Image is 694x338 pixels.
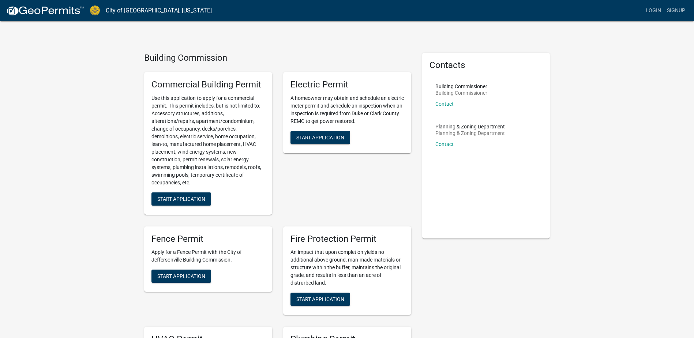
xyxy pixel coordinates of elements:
[157,196,205,202] span: Start Application
[151,94,265,187] p: Use this application to apply for a commercial permit. This permit includes, but is not limited t...
[435,124,505,129] p: Planning & Zoning Department
[151,234,265,244] h5: Fence Permit
[435,141,454,147] a: Contact
[296,134,344,140] span: Start Application
[144,53,411,63] h4: Building Commission
[290,131,350,144] button: Start Application
[435,101,454,107] a: Contact
[296,296,344,302] span: Start Application
[664,4,688,18] a: Signup
[106,4,212,17] a: City of [GEOGRAPHIC_DATA], [US_STATE]
[151,192,211,206] button: Start Application
[151,248,265,264] p: Apply for a Fence Permit with the City of Jeffersonville Building Commission.
[643,4,664,18] a: Login
[90,5,100,15] img: City of Jeffersonville, Indiana
[290,234,404,244] h5: Fire Protection Permit
[290,248,404,287] p: An impact that upon completion yields no additional above ground, man-made materials or structure...
[151,79,265,90] h5: Commercial Building Permit
[290,79,404,90] h5: Electric Permit
[435,84,487,89] p: Building Commissioner
[435,131,505,136] p: Planning & Zoning Department
[435,90,487,95] p: Building Commissioner
[151,270,211,283] button: Start Application
[157,273,205,279] span: Start Application
[290,94,404,125] p: A homeowner may obtain and schedule an electric meter permit and schedule an inspection when an i...
[290,293,350,306] button: Start Application
[429,60,543,71] h5: Contacts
